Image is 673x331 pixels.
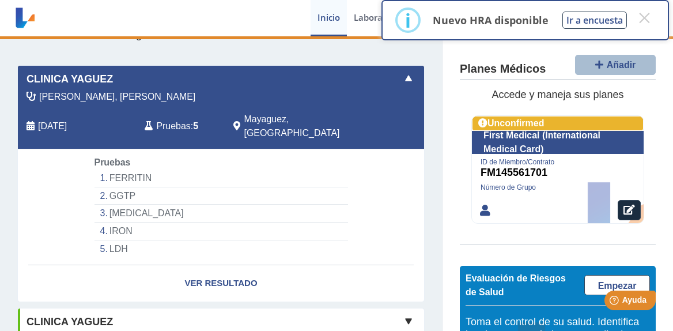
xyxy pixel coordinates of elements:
[598,281,637,291] span: Empezar
[94,170,348,187] li: FERRITIN
[94,187,348,205] li: GGTP
[94,223,348,240] li: IRON
[460,63,546,77] h4: Planes Médicos
[18,265,424,302] a: Ver Resultado
[27,72,113,87] span: Clinica Yaguez
[38,119,67,133] span: 2025-09-09
[94,205,348,223] li: [MEDICAL_DATA]
[607,60,636,70] span: Añadir
[570,286,660,318] iframe: Help widget launcher
[94,157,131,167] span: Pruebas
[562,12,627,29] button: Ir a encuesta
[39,90,195,104] span: Caro Martinez, Denise
[193,121,198,131] b: 5
[405,10,411,31] div: i
[156,119,190,133] span: Pruebas
[584,275,650,295] a: Empezar
[244,112,364,140] span: Mayaguez, PR
[466,273,566,297] span: Evaluación de Riesgos de Salud
[94,240,348,258] li: LDH
[491,89,623,101] span: Accede y maneja sus planes
[136,112,225,140] div: :
[27,314,113,330] span: Clinica Yaguez
[634,7,655,28] button: Close this dialog
[575,55,656,75] button: Añadir
[433,13,549,27] p: Nuevo HRA disponible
